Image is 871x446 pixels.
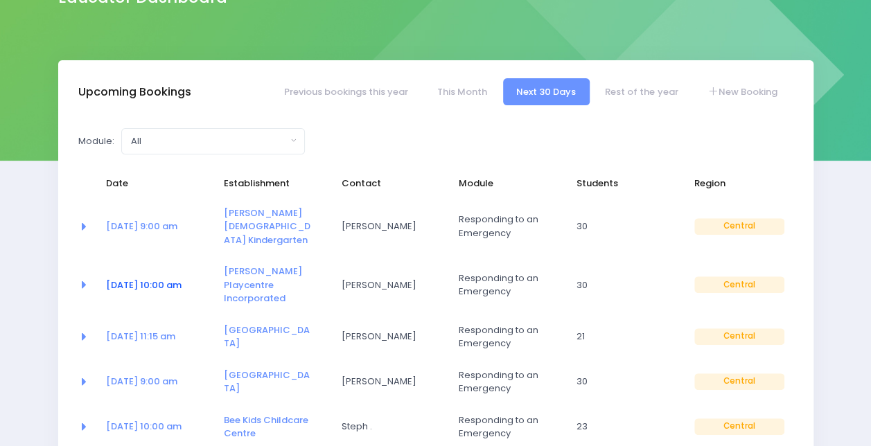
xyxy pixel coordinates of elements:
[694,78,791,105] a: New Booking
[568,256,685,314] td: 30
[568,359,685,404] td: 30
[459,413,549,440] span: Responding to an Emergency
[332,197,450,256] td: Glennis Nel
[106,420,182,433] a: [DATE] 10:00 am
[106,330,175,343] a: [DATE] 11:15 am
[577,375,667,389] span: 30
[224,206,310,247] a: [PERSON_NAME] [DEMOGRAPHIC_DATA] Kindergarten
[577,278,667,292] span: 30
[459,323,549,350] span: Responding to an Emergency
[577,330,667,344] span: 21
[450,359,568,404] td: Responding to an Emergency
[577,220,667,233] span: 30
[577,420,667,434] span: 23
[97,359,215,404] td: <a href="https://app.stjis.org.nz/bookings/524201" class="font-weight-bold">22 Sep at 9:00 am</a>
[423,78,500,105] a: This Month
[592,78,692,105] a: Rest of the year
[568,314,685,359] td: 21
[341,375,431,389] span: [PERSON_NAME]
[685,359,793,404] td: Central
[78,134,114,148] label: Module:
[121,128,305,154] button: All
[215,314,333,359] td: <a href="https://app.stjis.org.nz/establishments/204157" class="font-weight-bold">Ohau School</a>
[694,276,784,293] span: Central
[332,256,450,314] td: Carrie Jensen
[577,177,667,190] span: Students
[459,213,549,240] span: Responding to an Emergency
[215,256,333,314] td: <a href="https://app.stjis.org.nz/establishments/202105" class="font-weight-bold">Levin Playcentr...
[503,78,590,105] a: Next 30 Days
[332,314,450,359] td: Rebecca Thomsen
[215,359,333,404] td: <a href="https://app.stjis.org.nz/establishments/202095" class="font-weight-bold">Marton Childcar...
[332,359,450,404] td: Rachel Lovelock
[224,265,302,305] a: [PERSON_NAME] Playcentre Incorporated
[694,418,784,435] span: Central
[694,373,784,390] span: Central
[685,256,793,314] td: Central
[106,177,196,190] span: Date
[341,177,431,190] span: Contact
[341,278,431,292] span: [PERSON_NAME]
[568,197,685,256] td: 30
[341,220,431,233] span: [PERSON_NAME]
[78,85,191,99] h3: Upcoming Bookings
[224,323,310,350] a: [GEOGRAPHIC_DATA]
[341,330,431,344] span: [PERSON_NAME]
[270,78,421,105] a: Previous bookings this year
[215,197,333,256] td: <a href="https://app.stjis.org.nz/establishments/202130" class="font-weight-bold">Levin Baptist K...
[224,413,308,440] a: Bee Kids Childcare Centre
[106,278,182,292] a: [DATE] 10:00 am
[459,271,549,298] span: Responding to an Emergency
[224,177,314,190] span: Establishment
[694,328,784,345] span: Central
[450,197,568,256] td: Responding to an Emergency
[459,368,549,395] span: Responding to an Emergency
[131,134,287,148] div: All
[97,197,215,256] td: <a href="https://app.stjis.org.nz/bookings/524151" class="font-weight-bold">19 Sep at 9:00 am</a>
[694,218,784,235] span: Central
[450,314,568,359] td: Responding to an Emergency
[97,314,215,359] td: <a href="https://app.stjis.org.nz/bookings/524135" class="font-weight-bold">19 Sep at 11:15 am</a>
[450,256,568,314] td: Responding to an Emergency
[341,420,431,434] span: Steph .
[106,375,177,388] a: [DATE] 9:00 am
[694,177,784,190] span: Region
[685,314,793,359] td: Central
[685,197,793,256] td: Central
[106,220,177,233] a: [DATE] 9:00 am
[224,368,310,395] a: [GEOGRAPHIC_DATA]
[97,256,215,314] td: <a href="https://app.stjis.org.nz/bookings/524168" class="font-weight-bold">19 Sep at 10:00 am</a>
[459,177,549,190] span: Module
